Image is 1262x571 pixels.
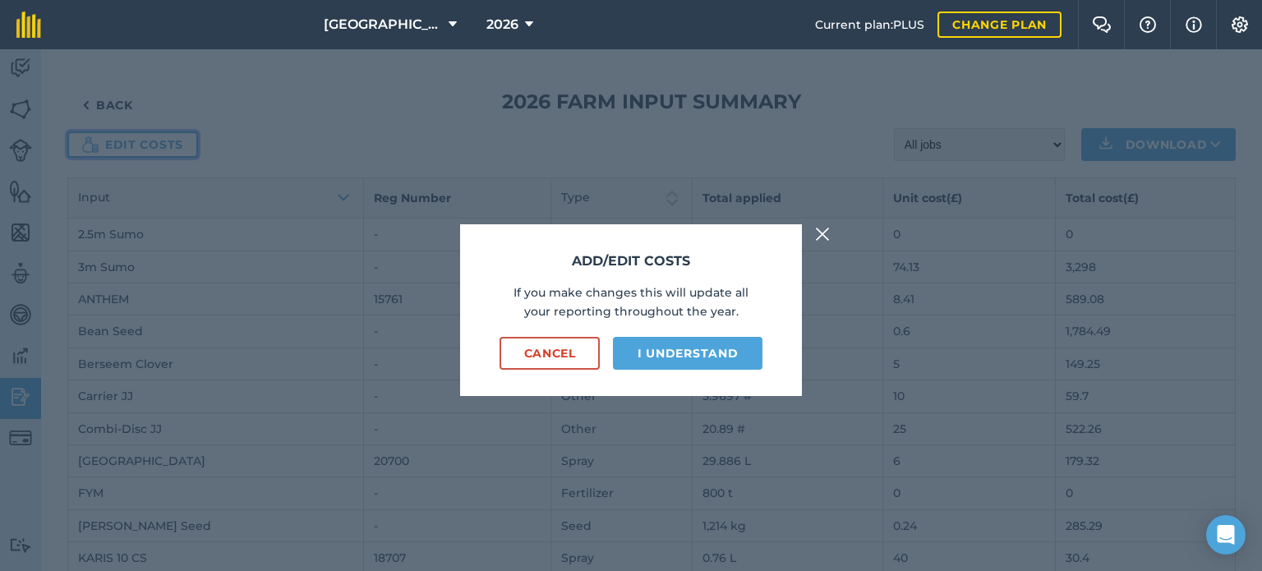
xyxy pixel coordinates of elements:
[937,12,1062,38] a: Change plan
[1092,16,1112,33] img: Two speech bubbles overlapping with the left bubble in the forefront
[500,337,600,370] button: Cancel
[1138,16,1158,33] img: A question mark icon
[613,337,762,370] button: I understand
[1206,515,1246,555] div: Open Intercom Messenger
[486,15,518,35] span: 2026
[1230,16,1250,33] img: A cog icon
[815,224,830,244] img: svg+xml;base64,PHN2ZyB4bWxucz0iaHR0cDovL3d3dy53My5vcmcvMjAwMC9zdmciIHdpZHRoPSIyMiIgaGVpZ2h0PSIzMC...
[500,251,762,272] h3: Add/edit costs
[815,16,924,34] span: Current plan : PLUS
[500,283,762,320] p: If you make changes this will update all your reporting throughout the year.
[16,12,41,38] img: fieldmargin Logo
[324,15,442,35] span: [GEOGRAPHIC_DATA]
[1186,15,1202,35] img: svg+xml;base64,PHN2ZyB4bWxucz0iaHR0cDovL3d3dy53My5vcmcvMjAwMC9zdmciIHdpZHRoPSIxNyIgaGVpZ2h0PSIxNy...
